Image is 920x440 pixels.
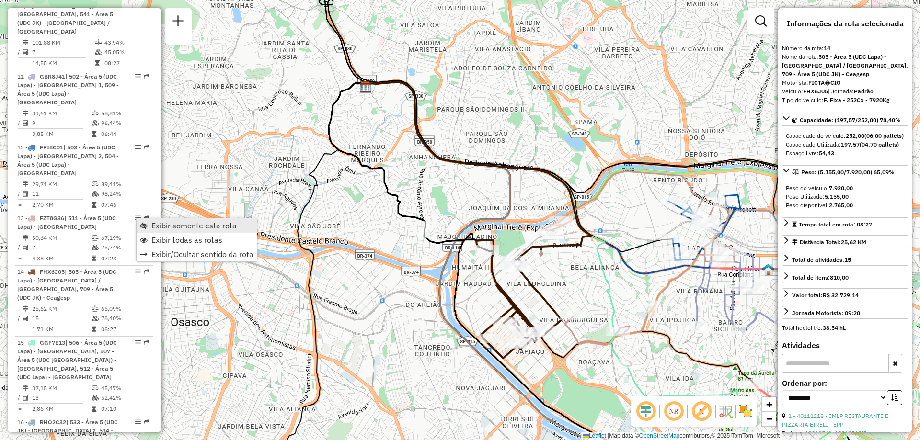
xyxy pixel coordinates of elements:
[800,116,901,124] span: Capacidade: (197,57/252,00) 78,40%
[32,118,91,128] td: 9
[786,149,905,158] div: Espaço livre:
[17,268,116,301] span: | 505 - Área 5 (UDC Lapa) - [GEOGRAPHIC_DATA] / [GEOGRAPHIC_DATA], 709 - Área 5 (UDC JK) - Ceagesp
[782,271,908,283] a: Total de itens:810,00
[782,113,908,126] a: Capacidade: (197,57/252,00) 78,40%
[23,191,28,197] i: Total de Atividades
[782,429,908,438] div: Pedidos:
[792,238,866,247] div: Distância Total:
[792,309,860,317] div: Jornada Motorista: 09:20
[792,273,849,282] div: Total de itens:
[829,184,853,192] strong: 7.920,00
[92,256,96,261] i: Tempo total em rota
[23,40,28,45] i: Distância Total
[782,235,908,248] a: Distância Total:25,62 KM
[92,406,96,412] i: Tempo total em rota
[23,181,28,187] i: Distância Total
[40,268,65,275] span: FHX6J05
[32,200,91,210] td: 2,70 KM
[92,111,99,116] i: % de utilização do peso
[23,385,28,391] i: Distância Total
[23,245,28,250] i: Total de Atividades
[792,256,851,263] span: Total de atividades:
[32,233,91,243] td: 30,64 KM
[639,432,680,439] a: OpenStreetMap
[801,169,895,176] span: Peso: (5.155,00/7.920,00) 65,09%
[32,180,91,189] td: 29,71 KM
[17,73,119,106] span: | 502 - Área 5 (UDC Lapa) - [GEOGRAPHIC_DATA] 1, 509 - Área 5 (UDC Lapa) - [GEOGRAPHIC_DATA]
[40,73,65,80] span: GBR8J41
[40,339,65,346] span: GGF7E13
[40,144,63,151] span: FPI8C01
[864,132,904,139] strong: (06,00 pallets)
[32,404,91,414] td: 2,86 KM
[95,60,100,66] i: Tempo total em rota
[32,189,91,199] td: 11
[137,247,257,261] li: Exibir/Ocultar sentido da rota
[92,131,96,137] i: Tempo total em rota
[104,47,149,57] td: 45,05%
[101,118,149,128] td: 96,44%
[751,11,770,31] a: Exibir filtros
[662,400,685,423] span: Ocultar NR
[137,233,257,247] li: Exibir todas as rotas
[824,45,830,52] strong: 14
[17,393,22,403] td: /
[101,243,149,252] td: 75,74%
[782,412,888,428] a: 1 - 40111218 - JMLP RESTAURANTE E PIZZARIA EIRELI - EPP
[860,141,899,148] strong: (04,70 pallets)
[151,222,237,229] span: Exibir somente esta rota
[92,120,99,126] i: % de utilização da cubagem
[101,189,149,199] td: 98,24%
[841,238,866,246] span: 25,62 KM
[137,218,257,233] li: Exibir somente esta rota
[23,306,28,312] i: Distância Total
[32,384,91,393] td: 37,15 KM
[786,192,905,201] div: Peso Utilizado:
[608,432,609,439] span: |
[101,314,149,323] td: 78,40%
[101,254,149,263] td: 07:23
[792,291,859,300] div: Valor total:
[854,88,874,95] strong: Padrão
[17,214,116,230] span: 13 -
[144,339,149,345] em: Rota exportada
[92,385,99,391] i: % de utilização do peso
[32,254,91,263] td: 4,38 KM
[17,118,22,128] td: /
[762,412,776,426] a: Zoom out
[169,11,188,33] a: Nova sessão e pesquisa
[782,96,908,104] div: Tipo do veículo:
[144,269,149,274] em: Rota exportada
[782,180,908,214] div: Peso: (5.155,00/7.920,00) 65,09%
[799,221,872,228] span: Tempo total em rota: 08:27
[144,419,149,425] em: Rota exportada
[782,288,908,301] a: Valor total:R$ 32.729,14
[825,193,849,200] strong: 5.155,00
[786,184,853,192] span: Peso do veículo:
[104,58,149,68] td: 08:27
[101,200,149,210] td: 07:46
[782,217,908,230] a: Tempo total em rota: 08:27
[17,339,117,381] span: 15 -
[32,304,91,314] td: 25,62 KM
[17,268,116,301] span: 14 -
[766,413,772,425] span: −
[634,400,657,423] span: Ocultar deslocamento
[135,339,141,345] em: Opções
[824,96,890,103] strong: F. Fixa - 252Cx - 7920Kg
[92,191,99,197] i: % de utilização da cubagem
[581,432,782,440] div: Map data © contributors,© 2025 TomTom, Microsoft
[17,339,117,381] span: | 506 - Área 5 (UDC Lapa) - [GEOGRAPHIC_DATA], 507 - Área 5 (UDC [GEOGRAPHIC_DATA]) - [GEOGRAPHIC...
[823,324,846,331] strong: 38,54 hL
[690,400,713,423] span: Exibir rótulo
[101,384,149,393] td: 45,47%
[17,254,22,263] td: =
[144,144,149,150] em: Rota exportada
[830,274,849,281] strong: 810,00
[101,404,149,414] td: 07:10
[17,325,22,334] td: =
[782,19,908,28] h4: Informações da rota selecionada
[805,429,866,437] a: 18260561, 18260562
[151,236,222,244] span: Exibir todas as rotas
[782,324,908,332] div: Total hectolitro:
